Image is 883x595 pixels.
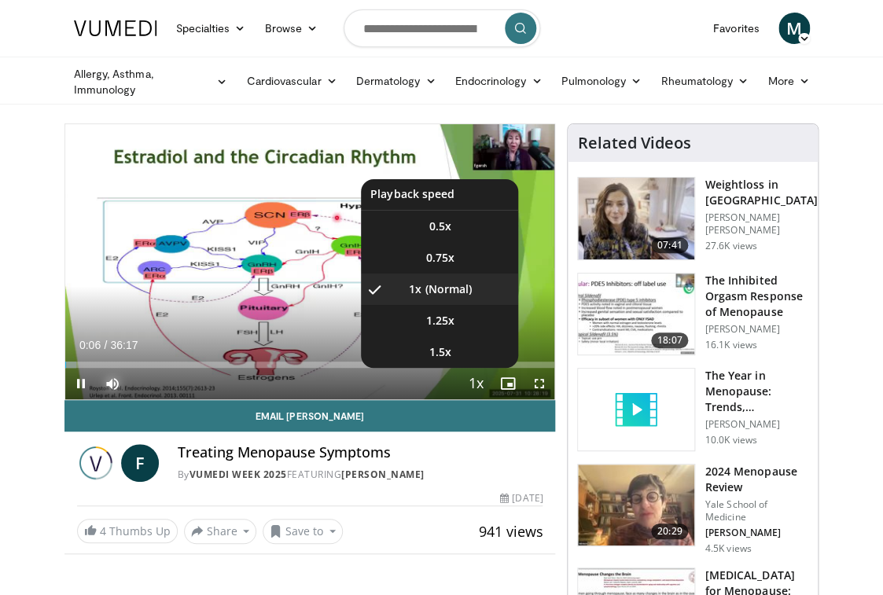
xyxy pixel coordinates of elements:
[65,362,555,368] div: Progress Bar
[344,9,540,47] input: Search topics, interventions
[651,65,758,97] a: Rheumatology
[651,237,689,253] span: 07:41
[577,273,808,356] a: 18:07 The Inhibited Orgasm Response of Menopause [PERSON_NAME] 16.1K views
[121,444,159,482] a: F
[79,339,101,351] span: 0:06
[65,124,555,399] video-js: Video Player
[408,281,421,297] span: 1x
[97,368,128,399] button: Mute
[178,444,543,461] h4: Treating Menopause Symptoms
[705,434,756,446] p: 10.0K views
[705,323,808,336] p: [PERSON_NAME]
[705,339,756,351] p: 16.1K views
[705,273,808,320] h3: The Inhibited Orgasm Response of Menopause
[167,13,256,44] a: Specialties
[460,368,491,399] button: Playback Rate
[105,339,108,351] span: /
[65,368,97,399] button: Pause
[478,522,543,541] span: 941 views
[74,20,157,36] img: VuMedi Logo
[523,368,554,399] button: Fullscreen
[255,13,327,44] a: Browse
[100,523,106,538] span: 4
[445,65,551,97] a: Endocrinology
[178,468,543,482] div: By FEATURING
[577,464,808,555] a: 20:29 2024 Menopause Review Yale School of Medicine [PERSON_NAME] 4.5K views
[491,368,523,399] button: Enable picture-in-picture mode
[705,464,808,495] h3: 2024 Menopause Review
[705,177,817,208] h3: Weightloss in [GEOGRAPHIC_DATA]
[64,66,237,97] a: Allergy, Asthma, Immunology
[577,368,808,451] a: The Year in Menopause: Trends, Controversies & Future Directions [PERSON_NAME] 10.0K views
[577,177,808,260] a: 07:41 Weightloss in [GEOGRAPHIC_DATA] [PERSON_NAME] [PERSON_NAME] 27.6K views
[705,368,808,415] h3: The Year in Menopause: Trends, Controversies & Future Directions
[578,178,694,259] img: 9983fed1-7565-45be-8934-aef1103ce6e2.150x105_q85_crop-smart_upscale.jpg
[341,468,425,481] a: [PERSON_NAME]
[705,498,808,523] p: Yale School of Medicine
[263,519,343,544] button: Save to
[77,444,115,482] img: Vumedi Week 2025
[705,542,751,555] p: 4.5K views
[551,65,651,97] a: Pulmonology
[110,339,138,351] span: 36:17
[705,240,756,252] p: 27.6K views
[184,519,257,544] button: Share
[500,491,543,505] div: [DATE]
[77,519,178,543] a: 4 Thumbs Up
[425,313,454,329] span: 1.25x
[347,65,446,97] a: Dermatology
[189,468,287,481] a: Vumedi Week 2025
[64,400,556,432] a: Email [PERSON_NAME]
[651,332,689,348] span: 18:07
[705,418,808,431] p: [PERSON_NAME]
[578,274,694,355] img: 283c0f17-5e2d-42ba-a87c-168d447cdba4.150x105_q85_crop-smart_upscale.jpg
[577,134,690,152] h4: Related Videos
[778,13,810,44] a: M
[758,65,819,97] a: More
[705,527,808,539] p: [PERSON_NAME]
[425,250,454,266] span: 0.75x
[237,65,346,97] a: Cardiovascular
[578,465,694,546] img: 692f135d-47bd-4f7e-b54d-786d036e68d3.150x105_q85_crop-smart_upscale.jpg
[651,523,689,539] span: 20:29
[429,344,451,360] span: 1.5x
[704,13,769,44] a: Favorites
[578,369,694,450] img: video_placeholder_short.svg
[705,211,817,237] p: [PERSON_NAME] [PERSON_NAME]
[429,219,451,234] span: 0.5x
